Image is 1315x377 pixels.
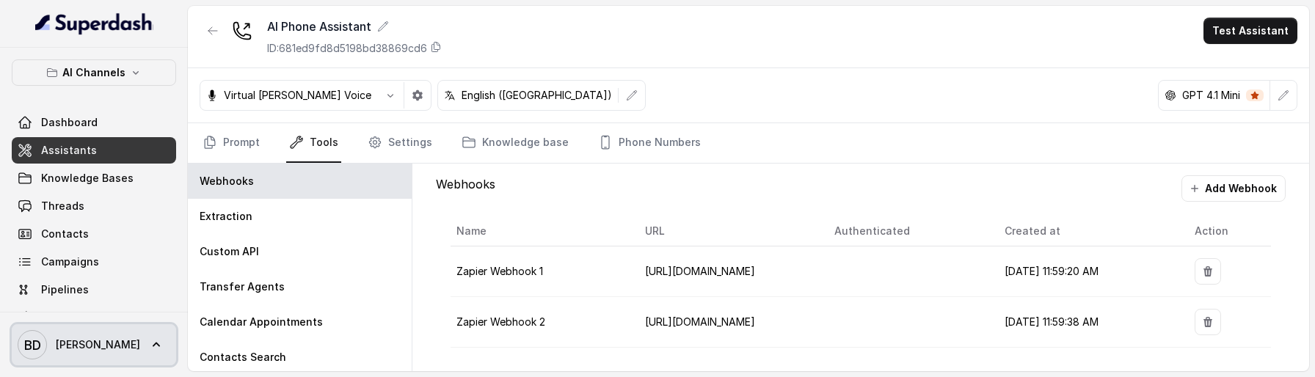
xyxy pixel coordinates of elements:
[41,282,89,297] span: Pipelines
[12,165,176,191] a: Knowledge Bases
[12,249,176,275] a: Campaigns
[823,216,993,246] th: Authenticated
[41,199,84,213] span: Threads
[12,277,176,303] a: Pipelines
[200,123,263,163] a: Prompt
[200,315,323,329] p: Calendar Appointments
[41,310,105,325] span: Integrations
[286,123,341,163] a: Tools
[645,315,755,328] span: [URL][DOMAIN_NAME]
[41,115,98,130] span: Dashboard
[633,216,823,246] th: URL
[1005,265,1099,277] span: [DATE] 11:59:20 AM
[459,123,572,163] a: Knowledge base
[436,175,495,202] p: Webhooks
[456,315,545,328] span: Zapier Webhook 2
[12,109,176,136] a: Dashboard
[200,174,254,188] p: Webhooks
[451,216,633,246] th: Name
[456,265,543,277] span: Zapier Webhook 1
[41,227,89,241] span: Contacts
[1182,88,1240,103] p: GPT 4.1 Mini
[224,88,371,103] p: Virtual [PERSON_NAME] Voice
[24,337,41,353] text: BD
[1165,89,1176,101] svg: openai logo
[462,88,612,103] p: English ([GEOGRAPHIC_DATA])
[35,12,153,35] img: light.svg
[12,193,176,219] a: Threads
[645,265,755,277] span: [URL][DOMAIN_NAME]
[41,255,99,269] span: Campaigns
[993,216,1182,246] th: Created at
[200,350,286,365] p: Contacts Search
[200,123,1297,163] nav: Tabs
[12,137,176,164] a: Assistants
[1183,216,1271,246] th: Action
[200,279,285,294] p: Transfer Agents
[595,123,704,163] a: Phone Numbers
[56,337,140,352] span: [PERSON_NAME]
[200,209,252,224] p: Extraction
[62,64,125,81] p: AI Channels
[12,304,176,331] a: Integrations
[200,244,259,259] p: Custom API
[12,324,176,365] a: [PERSON_NAME]
[1181,175,1286,202] button: Add Webhook
[41,143,97,158] span: Assistants
[12,59,176,86] button: AI Channels
[1203,18,1297,44] button: Test Assistant
[267,18,442,35] div: AI Phone Assistant
[1005,315,1099,328] span: [DATE] 11:59:38 AM
[365,123,435,163] a: Settings
[12,221,176,247] a: Contacts
[41,171,134,186] span: Knowledge Bases
[267,41,427,56] p: ID: 681ed9fd8d5198bd38869cd6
